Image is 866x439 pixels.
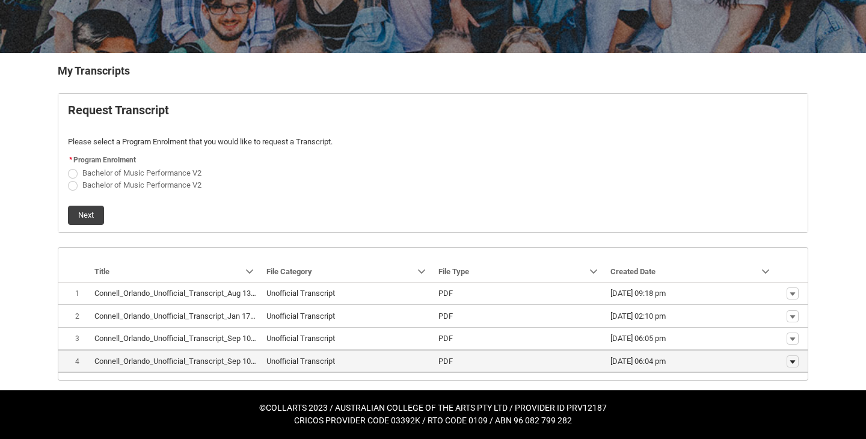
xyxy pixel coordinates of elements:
[68,206,104,225] button: Next
[94,312,284,321] lightning-base-formatted-text: Connell_Orlando_Unofficial_Transcript_Jan 17, 2025.pdf
[610,312,666,321] lightning-formatted-date-time: [DATE] 02:10 pm
[266,334,335,343] lightning-base-formatted-text: Unofficial Transcript
[610,289,666,298] lightning-formatted-date-time: [DATE] 09:18 pm
[73,156,136,164] span: Program Enrolment
[266,312,335,321] lightning-base-formatted-text: Unofficial Transcript
[82,168,201,177] span: Bachelor of Music Performance V2
[438,334,453,343] lightning-base-formatted-text: PDF
[94,357,284,366] lightning-base-formatted-text: Connell_Orlando_Unofficial_Transcript_Sep 10, 2025.pdf
[266,357,335,366] lightning-base-formatted-text: Unofficial Transcript
[94,289,284,298] lightning-base-formatted-text: Connell_Orlando_Unofficial_Transcript_Aug 13, 2024.pdf
[610,334,666,343] lightning-formatted-date-time: [DATE] 06:05 pm
[58,64,130,77] b: My Transcripts
[68,136,798,148] p: Please select a Program Enrolment that you would like to request a Transcript.
[82,180,201,189] span: Bachelor of Music Performance V2
[266,289,335,298] lightning-base-formatted-text: Unofficial Transcript
[438,289,453,298] lightning-base-formatted-text: PDF
[438,312,453,321] lightning-base-formatted-text: PDF
[69,156,72,164] abbr: required
[58,93,808,233] article: Request_Student_Transcript flow
[610,357,666,366] lightning-formatted-date-time: [DATE] 06:04 pm
[438,357,453,366] lightning-base-formatted-text: PDF
[68,103,169,117] b: Request Transcript
[94,334,284,343] lightning-base-formatted-text: Connell_Orlando_Unofficial_Transcript_Sep 10, 2025.pdf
